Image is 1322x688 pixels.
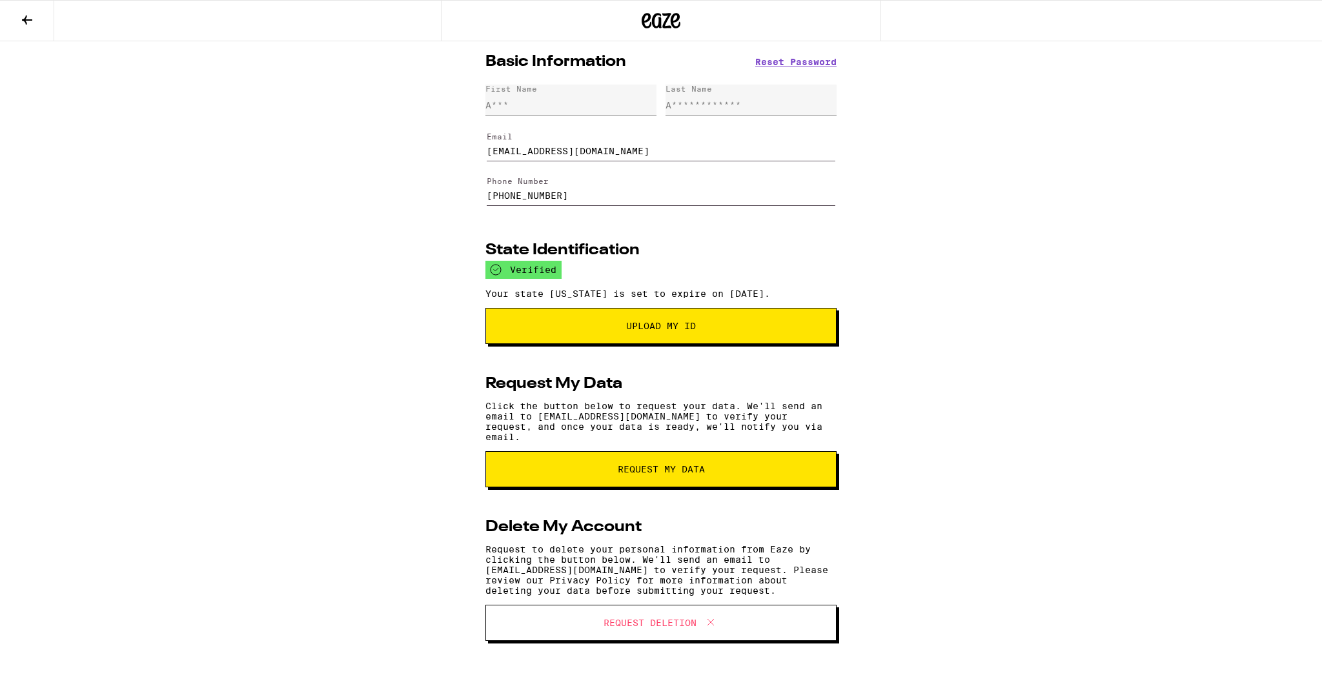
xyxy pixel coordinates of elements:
p: Your state [US_STATE] is set to expire on [DATE]. [485,288,837,299]
p: Click the button below to request your data. We'll send an email to [EMAIL_ADDRESS][DOMAIN_NAME] ... [485,401,837,442]
form: Edit Phone Number [485,166,837,211]
button: Request Deletion [485,605,837,641]
div: First Name [485,85,537,93]
p: Request to delete your personal information from Eaze by clicking the button below. We'll send an... [485,544,837,596]
span: Upload My ID [626,321,696,330]
span: Request Deletion [604,618,697,627]
button: request my data [485,451,837,487]
h2: Basic Information [485,54,626,70]
h2: Delete My Account [485,520,642,535]
form: Edit Email Address [485,121,837,166]
h2: State Identification [485,243,640,258]
div: Last Name [666,85,712,93]
div: verified [485,261,562,279]
button: Reset Password [755,57,837,66]
label: Phone Number [487,177,549,185]
span: request my data [618,465,705,474]
label: Email [487,132,513,141]
h2: Request My Data [485,376,622,392]
button: Upload My ID [485,308,837,344]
